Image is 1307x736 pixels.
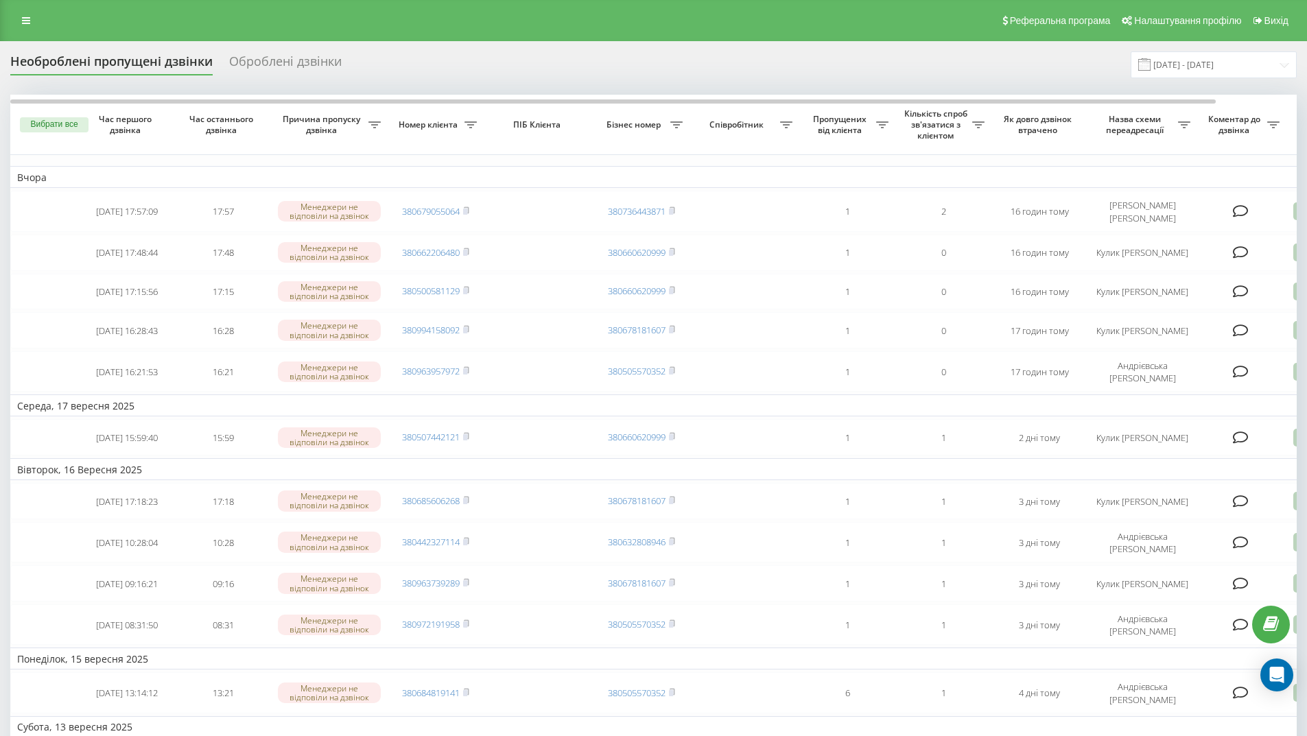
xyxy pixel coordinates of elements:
[941,366,946,378] font: 0
[1096,324,1188,337] font: Кулик [PERSON_NAME]
[608,365,666,377] font: 380505570352
[941,536,946,549] font: 1
[845,285,850,298] font: 1
[17,720,132,733] font: Субота, 13 вересня 2025
[213,431,234,444] font: 15:59
[1011,246,1069,259] font: 16 годин тому
[402,324,460,336] a: 380994158092
[1011,285,1069,298] font: 16 годин тому
[1106,113,1164,136] font: Назва схеми переадресації
[96,431,158,444] font: [DATE] 15:59:40
[290,281,369,302] font: Менеджери не відповіли на дзвінок
[608,536,666,548] a: 380632808946
[213,578,234,590] font: 09:16
[1004,113,1072,136] font: Як довго дзвінок втрачено
[1109,199,1176,224] font: [PERSON_NAME] [PERSON_NAME]
[1109,613,1176,637] font: Андрієвська [PERSON_NAME]
[290,320,369,340] font: Менеджери не відповіли на дзвінок
[402,618,460,630] a: 380972191958
[213,324,234,337] font: 16:28
[213,687,234,699] font: 13:21
[213,285,234,298] font: 17:15
[402,246,460,259] a: 380662206480
[17,652,148,665] font: Понеділок, 15 вересня 2025
[608,246,666,259] a: 380660620999
[845,536,850,549] font: 1
[402,431,460,443] a: 380507442121
[17,463,142,476] font: Вівторок, 16 Вересня 2025
[290,490,369,511] font: Менеджери не відповіли на дзвінок
[290,361,369,382] font: Менеджери не відповіли на дзвінок
[1019,536,1060,549] font: 3 дні тому
[402,285,460,297] a: 380500581129
[96,536,158,549] font: [DATE] 10:28:04
[402,536,460,548] font: 380442327114
[709,119,764,130] font: Співробітник
[845,431,850,444] font: 1
[941,324,946,337] font: 0
[845,495,850,508] font: 1
[608,431,666,443] a: 380660620999
[213,495,234,508] font: 17:18
[96,619,158,631] font: [DATE] 08:31:50
[96,324,158,337] font: [DATE] 16:28:43
[1019,431,1060,444] font: 2 дні тому
[96,495,158,508] font: [DATE] 17:18:23
[290,682,369,703] font: Менеджери не відповіли на дзвінок
[290,615,369,635] font: Менеджери не відповіли на дзвінок
[1134,15,1241,26] font: Налаштування профілю
[10,53,213,69] font: Необроблені пропущені дзвінки
[189,113,253,136] font: Час останнього дзвінка
[290,201,369,222] font: Менеджери не відповіли на дзвінок
[213,536,234,549] font: 10:28
[608,687,666,699] a: 380505570352
[1019,578,1060,590] font: 3 дні тому
[1109,530,1176,555] font: Андрієвська [PERSON_NAME]
[941,246,946,259] font: 0
[608,577,666,589] a: 380678181607
[1019,619,1060,631] font: 3 дні тому
[845,324,850,337] font: 1
[608,205,666,217] a: 380736443871
[1019,495,1060,508] font: 3 дні тому
[402,495,460,507] a: 380685606268
[213,205,234,217] font: 17:57
[99,113,152,136] font: Час першого дзвінка
[608,285,666,297] font: 380660620999
[607,119,661,130] font: Бізнес номер
[1019,687,1060,699] font: 4 дні тому
[402,687,460,699] font: 380684819141
[1260,658,1293,691] div: Open Intercom Messenger
[1096,431,1188,444] font: Кулик [PERSON_NAME]
[283,113,360,136] font: Причина пропуску дзвінка
[96,205,158,217] font: [DATE] 17:57:09
[96,366,158,378] font: [DATE] 16:21:53
[402,205,460,217] a: 380679055064
[96,285,158,298] font: [DATE] 17:15:56
[608,324,666,336] a: 380678181607
[213,366,234,378] font: 16:21
[290,573,369,593] font: Менеджери не відповіли на дзвінок
[399,119,458,130] font: Номер клієнта
[845,687,850,699] font: 6
[96,246,158,259] font: [DATE] 17:48:44
[941,687,946,699] font: 1
[813,113,867,136] font: Пропущених від клієнта
[30,119,78,129] font: Вибрати все
[96,687,158,699] font: [DATE] 13:14:12
[1109,680,1176,705] font: Андрієвська [PERSON_NAME]
[608,618,666,630] font: 380505570352
[17,399,134,412] font: Середа, 17 вересня 2025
